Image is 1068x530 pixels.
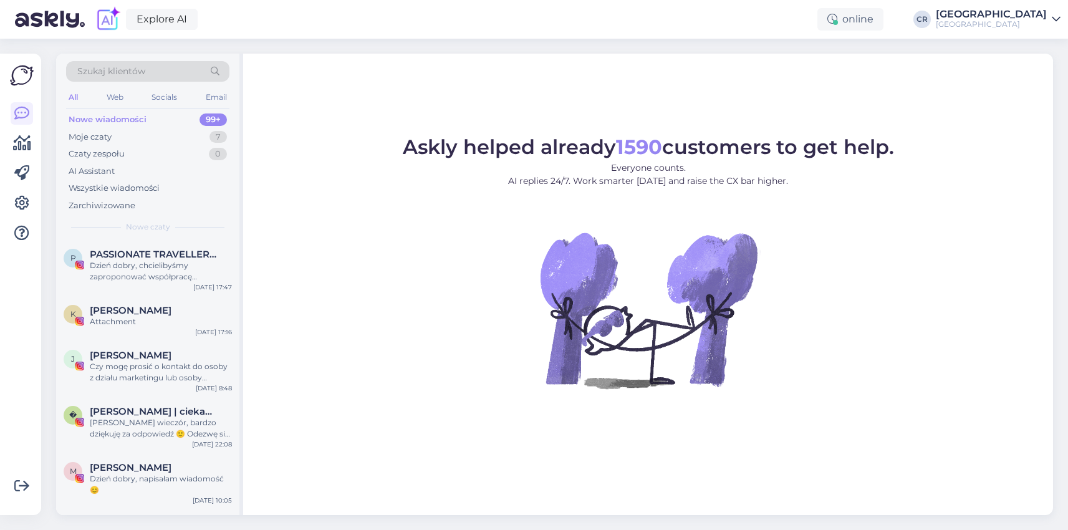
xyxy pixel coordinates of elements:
[193,282,232,292] div: [DATE] 17:47
[69,165,115,178] div: AI Assistant
[193,496,232,505] div: [DATE] 10:05
[69,148,125,160] div: Czaty zespołu
[149,89,180,105] div: Socials
[70,309,76,319] span: K
[104,89,126,105] div: Web
[71,354,75,364] span: J
[90,462,171,473] span: Monika Kowalewska
[10,64,34,87] img: Askly Logo
[90,473,232,496] div: Dzień dobry, napisałam wiadomość 😊
[90,305,171,316] span: Katarzyna Gubała
[196,383,232,393] div: [DATE] 8:48
[69,131,112,143] div: Moje czaty
[70,466,77,476] span: M
[90,406,219,417] span: 𝐁𝐞𝐫𝐧𝐚𝐝𝐞𝐭𝐭𝐚 | ciekawe miejsca • hotele • podróżnicze porady
[90,260,232,282] div: Dzień dobry, chcielibyśmy zaproponować współpracę barterową, której celem byłaby promocja Państwa...
[90,316,232,327] div: Attachment
[195,327,232,337] div: [DATE] 17:16
[126,9,198,30] a: Explore AI
[90,361,232,383] div: Czy mogę prosić o kontakt do osoby z działu marketingu lub osoby zajmującej się działaniami promo...
[90,350,171,361] span: Jordan Koman
[913,11,931,28] div: CR
[209,131,227,143] div: 7
[126,221,170,233] span: Nowe czaty
[936,9,1047,19] div: [GEOGRAPHIC_DATA]
[192,440,232,449] div: [DATE] 22:08
[90,249,219,260] span: PASSIONATE TRAVELLERS ⭐️🌏
[817,8,883,31] div: online
[69,200,135,212] div: Zarchiwizowane
[69,113,147,126] div: Nowe wiadomości
[616,135,662,159] b: 1590
[66,89,80,105] div: All
[77,65,145,78] span: Szukaj klientów
[90,417,232,440] div: [PERSON_NAME] wieczór, bardzo dziękuję za odpowiedź 🙂 Odezwę się za jakiś czas na ten email jako ...
[936,9,1061,29] a: [GEOGRAPHIC_DATA][GEOGRAPHIC_DATA]
[203,89,229,105] div: Email
[69,182,160,195] div: Wszystkie wiadomości
[536,198,761,422] img: No Chat active
[209,148,227,160] div: 0
[936,19,1047,29] div: [GEOGRAPHIC_DATA]
[403,161,894,188] p: Everyone counts. AI replies 24/7. Work smarter [DATE] and raise the CX bar higher.
[69,410,77,420] span: �
[403,135,894,159] span: Askly helped already customers to get help.
[200,113,227,126] div: 99+
[95,6,121,32] img: explore-ai
[70,253,76,263] span: P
